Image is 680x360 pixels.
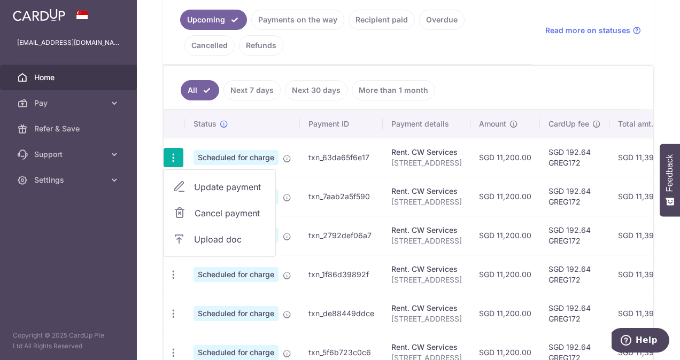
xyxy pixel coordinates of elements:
[239,35,283,56] a: Refunds
[391,186,462,197] div: Rent. CW Services
[194,150,279,165] span: Scheduled for charge
[34,98,105,108] span: Pay
[618,119,653,129] span: Total amt.
[391,314,462,324] p: [STREET_ADDRESS]
[612,328,669,355] iframe: Opens a widget where you can find more information
[479,119,506,129] span: Amount
[470,177,540,216] td: SGD 11,200.00
[300,177,383,216] td: txn_7aab2a5f590
[391,342,462,353] div: Rent. CW Services
[391,236,462,246] p: [STREET_ADDRESS]
[391,147,462,158] div: Rent. CW Services
[34,72,105,83] span: Home
[223,80,281,100] a: Next 7 days
[349,10,415,30] a: Recipient paid
[391,275,462,285] p: [STREET_ADDRESS]
[300,294,383,333] td: txn_de88449ddce
[300,110,383,138] th: Payment ID
[391,264,462,275] div: Rent. CW Services
[13,9,65,21] img: CardUp
[391,303,462,314] div: Rent. CW Services
[180,10,247,30] a: Upcoming
[181,80,219,100] a: All
[194,306,279,321] span: Scheduled for charge
[540,177,609,216] td: SGD 192.64 GREG172
[300,138,383,177] td: txn_63da65f6e17
[609,216,679,255] td: SGD 11,392.64
[470,138,540,177] td: SGD 11,200.00
[540,294,609,333] td: SGD 192.64 GREG172
[548,119,589,129] span: CardUp fee
[194,345,279,360] span: Scheduled for charge
[609,138,679,177] td: SGD 11,392.64
[391,197,462,207] p: [STREET_ADDRESS]
[352,80,435,100] a: More than 1 month
[609,255,679,294] td: SGD 11,392.64
[285,80,347,100] a: Next 30 days
[470,216,540,255] td: SGD 11,200.00
[609,177,679,216] td: SGD 11,392.64
[391,225,462,236] div: Rent. CW Services
[34,123,105,134] span: Refer & Save
[609,294,679,333] td: SGD 11,392.64
[17,37,120,48] p: [EMAIL_ADDRESS][DOMAIN_NAME]
[545,25,630,36] span: Read more on statuses
[470,294,540,333] td: SGD 11,200.00
[545,25,641,36] a: Read more on statuses
[184,35,235,56] a: Cancelled
[540,216,609,255] td: SGD 192.64 GREG172
[300,216,383,255] td: txn_2792def06a7
[300,255,383,294] td: txn_1f86d39892f
[34,149,105,160] span: Support
[194,119,217,129] span: Status
[383,110,470,138] th: Payment details
[419,10,465,30] a: Overdue
[470,255,540,294] td: SGD 11,200.00
[194,267,279,282] span: Scheduled for charge
[660,144,680,216] button: Feedback - Show survey
[34,175,105,185] span: Settings
[251,10,344,30] a: Payments on the way
[540,138,609,177] td: SGD 192.64 GREG172
[391,158,462,168] p: [STREET_ADDRESS]
[665,154,675,192] span: Feedback
[540,255,609,294] td: SGD 192.64 GREG172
